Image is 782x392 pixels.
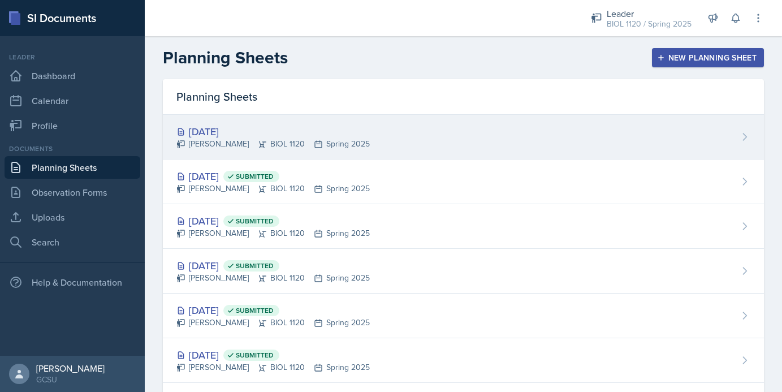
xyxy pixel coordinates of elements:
[176,213,370,229] div: [DATE]
[163,338,764,383] a: [DATE] Submitted [PERSON_NAME]BIOL 1120Spring 2025
[163,204,764,249] a: [DATE] Submitted [PERSON_NAME]BIOL 1120Spring 2025
[5,52,140,62] div: Leader
[5,144,140,154] div: Documents
[163,160,764,204] a: [DATE] Submitted [PERSON_NAME]BIOL 1120Spring 2025
[5,181,140,204] a: Observation Forms
[236,351,274,360] span: Submitted
[5,89,140,112] a: Calendar
[607,7,692,20] div: Leader
[163,48,288,68] h2: Planning Sheets
[236,217,274,226] span: Submitted
[176,169,370,184] div: [DATE]
[607,18,692,30] div: BIOL 1120 / Spring 2025
[5,114,140,137] a: Profile
[236,306,274,315] span: Submitted
[659,53,757,62] div: New Planning Sheet
[5,231,140,253] a: Search
[176,124,370,139] div: [DATE]
[36,363,105,374] div: [PERSON_NAME]
[163,79,764,115] div: Planning Sheets
[176,272,370,284] div: [PERSON_NAME] BIOL 1120 Spring 2025
[236,172,274,181] span: Submitted
[176,227,370,239] div: [PERSON_NAME] BIOL 1120 Spring 2025
[5,64,140,87] a: Dashboard
[176,361,370,373] div: [PERSON_NAME] BIOL 1120 Spring 2025
[176,183,370,195] div: [PERSON_NAME] BIOL 1120 Spring 2025
[176,303,370,318] div: [DATE]
[5,206,140,229] a: Uploads
[652,48,764,67] button: New Planning Sheet
[176,258,370,273] div: [DATE]
[176,138,370,150] div: [PERSON_NAME] BIOL 1120 Spring 2025
[5,271,140,294] div: Help & Documentation
[163,115,764,160] a: [DATE] [PERSON_NAME]BIOL 1120Spring 2025
[176,347,370,363] div: [DATE]
[236,261,274,270] span: Submitted
[5,156,140,179] a: Planning Sheets
[163,294,764,338] a: [DATE] Submitted [PERSON_NAME]BIOL 1120Spring 2025
[36,374,105,385] div: GCSU
[163,249,764,294] a: [DATE] Submitted [PERSON_NAME]BIOL 1120Spring 2025
[176,317,370,329] div: [PERSON_NAME] BIOL 1120 Spring 2025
